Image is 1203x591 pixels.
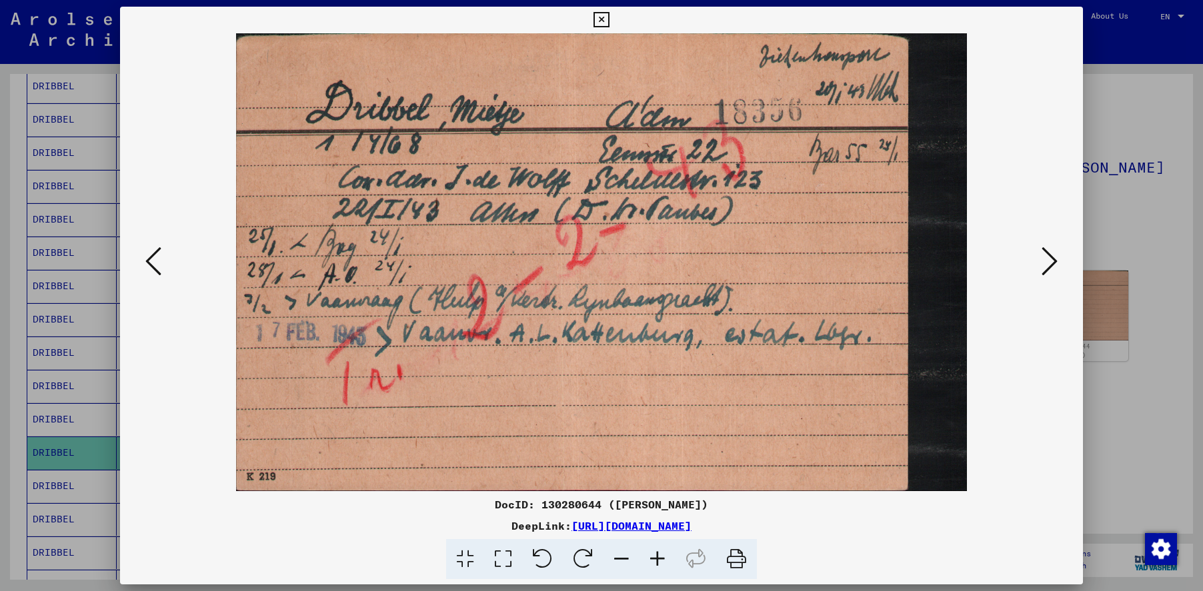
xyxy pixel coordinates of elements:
[120,518,1082,534] div: DeepLink:
[120,496,1082,512] div: DocID: 130280644 ([PERSON_NAME])
[1145,533,1177,565] img: Change consent
[1144,532,1176,564] div: Change consent
[571,519,692,532] a: [URL][DOMAIN_NAME]
[165,33,1037,491] img: 003.jpg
